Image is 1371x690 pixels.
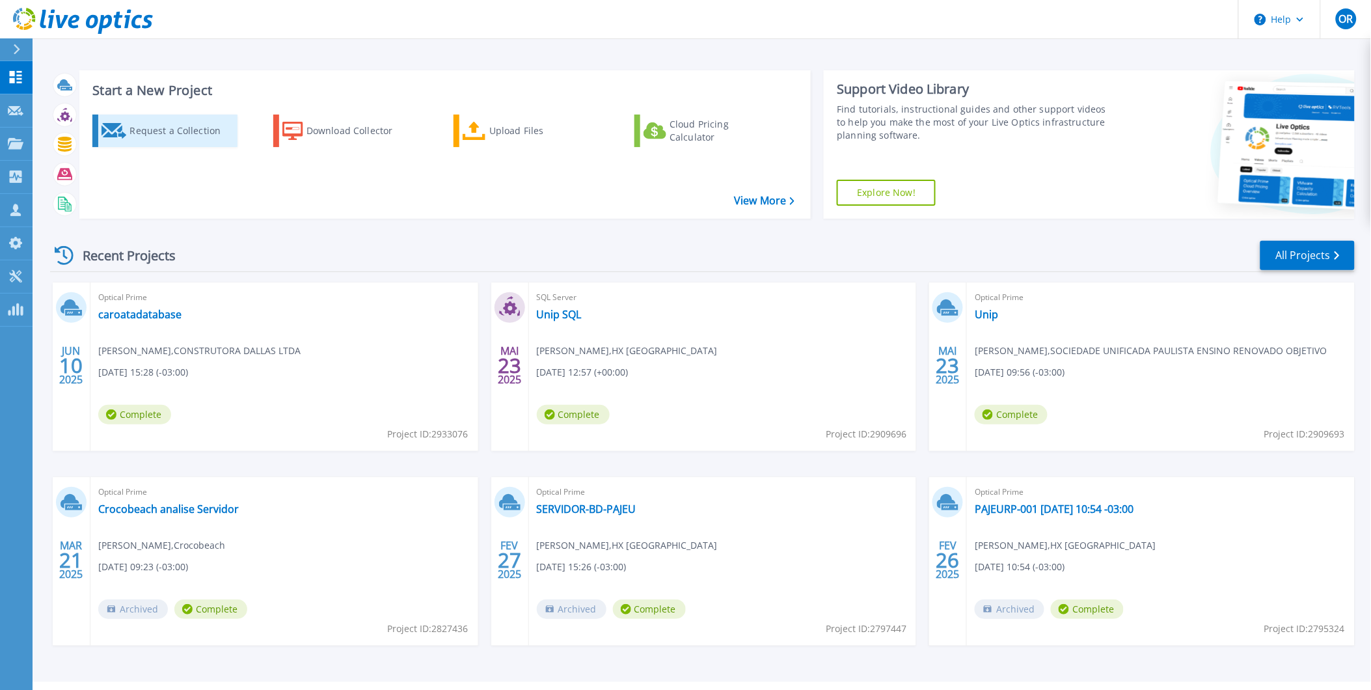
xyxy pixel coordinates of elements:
[1260,241,1355,270] a: All Projects
[174,600,247,619] span: Complete
[975,560,1065,574] span: [DATE] 10:54 (-03:00)
[975,365,1065,379] span: [DATE] 09:56 (-03:00)
[98,560,188,574] span: [DATE] 09:23 (-03:00)
[98,405,171,424] span: Complete
[98,538,225,553] span: [PERSON_NAME] , Crocobeach
[92,115,238,147] a: Request a Collection
[837,103,1109,142] div: Find tutorials, instructional guides and other support videos to help you make the most of your L...
[497,536,522,584] div: FEV 2025
[936,555,960,566] span: 26
[1051,600,1124,619] span: Complete
[975,600,1044,619] span: Archived
[975,290,1347,305] span: Optical Prime
[537,538,718,553] span: [PERSON_NAME] , HX [GEOGRAPHIC_DATA]
[537,560,627,574] span: [DATE] 15:26 (-03:00)
[1338,14,1353,24] span: OR
[936,342,960,389] div: MAI 2025
[537,485,909,499] span: Optical Prime
[59,360,83,371] span: 10
[497,342,522,389] div: MAI 2025
[975,503,1133,516] a: PAJEURP-001 [DATE] 10:54 -03:00
[936,360,960,371] span: 23
[837,81,1109,98] div: Support Video Library
[98,365,188,379] span: [DATE] 15:28 (-03:00)
[59,555,83,566] span: 21
[936,536,960,584] div: FEV 2025
[98,308,182,321] a: caroatadatabase
[92,83,794,98] h3: Start a New Project
[837,180,936,206] a: Explore Now!
[489,118,593,144] div: Upload Files
[826,427,906,441] span: Project ID: 2909696
[59,536,83,584] div: MAR 2025
[388,622,468,636] span: Project ID: 2827436
[498,360,521,371] span: 23
[537,308,582,321] a: Unip SQL
[613,600,686,619] span: Complete
[388,427,468,441] span: Project ID: 2933076
[975,344,1327,358] span: [PERSON_NAME] , SOCIEDADE UNIFICADA PAULISTA ENSINO RENOVADO OBJETIVO
[537,405,610,424] span: Complete
[537,365,629,379] span: [DATE] 12:57 (+00:00)
[98,485,470,499] span: Optical Prime
[634,115,780,147] a: Cloud Pricing Calculator
[975,308,998,321] a: Unip
[98,344,301,358] span: [PERSON_NAME] , CONSTRUTORA DALLAS LTDA
[98,600,168,619] span: Archived
[306,118,411,144] div: Download Collector
[98,503,239,516] a: Crocobeach analise Servidor
[59,342,83,389] div: JUN 2025
[498,555,521,566] span: 27
[273,115,418,147] a: Download Collector
[975,485,1347,499] span: Optical Prime
[537,344,718,358] span: [PERSON_NAME] , HX [GEOGRAPHIC_DATA]
[670,118,774,144] div: Cloud Pricing Calculator
[129,118,234,144] div: Request a Collection
[98,290,470,305] span: Optical Prime
[1264,622,1345,636] span: Project ID: 2795324
[975,405,1048,424] span: Complete
[50,240,193,271] div: Recent Projects
[975,538,1156,553] span: [PERSON_NAME] , HX [GEOGRAPHIC_DATA]
[537,503,636,516] a: SERVIDOR-BD-PAJEU
[826,622,906,636] span: Project ID: 2797447
[1264,427,1345,441] span: Project ID: 2909693
[537,600,606,619] span: Archived
[454,115,599,147] a: Upload Files
[537,290,909,305] span: SQL Server
[734,195,794,207] a: View More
